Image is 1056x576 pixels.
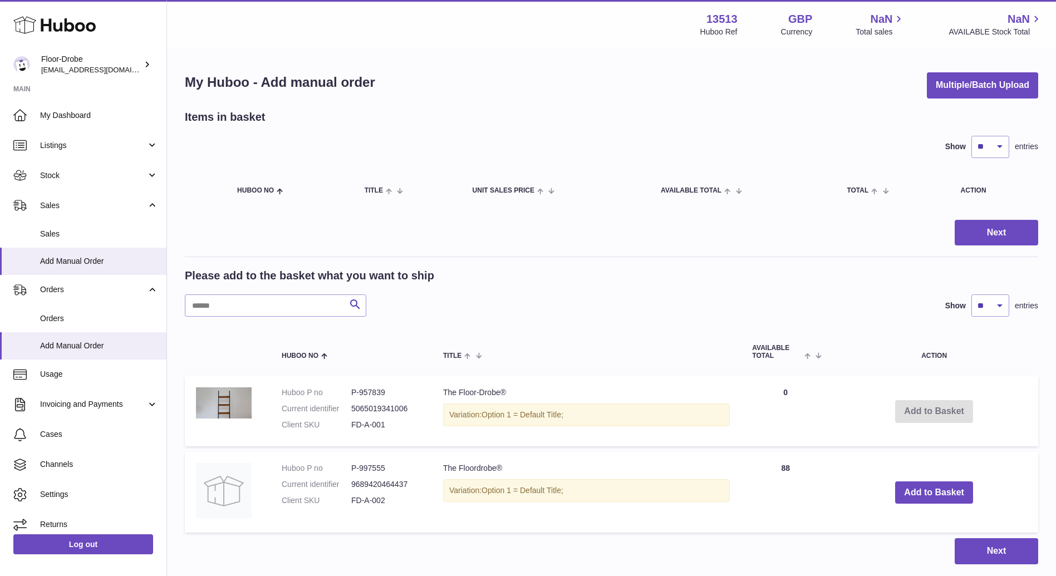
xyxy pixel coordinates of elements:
[282,387,351,398] dt: Huboo P no
[781,27,813,37] div: Currency
[443,403,730,426] div: Variation:
[40,140,146,151] span: Listings
[365,187,383,194] span: Title
[661,187,721,194] span: AVAILABLE Total
[482,486,563,495] span: Option 1 = Default Title;
[40,459,158,470] span: Channels
[41,65,164,74] span: [EMAIL_ADDRESS][DOMAIN_NAME]
[945,141,966,152] label: Show
[351,420,421,430] dd: FD-A-001
[40,489,158,500] span: Settings
[282,352,318,360] span: Huboo no
[351,463,421,474] dd: P-997555
[955,538,1038,564] button: Next
[1008,12,1030,27] span: NaN
[185,73,375,91] h1: My Huboo - Add manual order
[40,284,146,295] span: Orders
[40,170,146,181] span: Stock
[752,344,802,359] span: AVAILABLE Total
[40,200,146,211] span: Sales
[949,12,1043,37] a: NaN AVAILABLE Stock Total
[185,110,266,125] h2: Items in basket
[830,333,1038,370] th: Action
[13,534,153,554] a: Log out
[40,313,158,324] span: Orders
[1015,141,1038,152] span: entries
[700,27,738,37] div: Huboo Ref
[788,12,812,27] strong: GBP
[282,463,351,474] dt: Huboo P no
[13,56,30,73] img: jthurling@live.com
[351,479,421,490] dd: 9689420464437
[237,187,274,194] span: Huboo no
[741,452,830,533] td: 88
[741,376,830,447] td: 0
[40,369,158,380] span: Usage
[282,479,351,490] dt: Current identifier
[432,376,741,447] td: The Floor-Drobe®
[870,12,892,27] span: NaN
[473,187,534,194] span: Unit Sales Price
[1015,301,1038,311] span: entries
[40,256,158,267] span: Add Manual Order
[196,463,252,519] img: The Floordrobe®
[40,429,158,440] span: Cases
[955,220,1038,246] button: Next
[351,387,421,398] dd: P-957839
[351,495,421,506] dd: FD-A-002
[949,27,1043,37] span: AVAILABLE Stock Total
[443,479,730,502] div: Variation:
[482,410,563,419] span: Option 1 = Default Title;
[847,187,868,194] span: Total
[40,110,158,121] span: My Dashboard
[443,352,461,360] span: Title
[41,54,141,75] div: Floor-Drobe
[282,495,351,506] dt: Client SKU
[432,452,741,533] td: The Floordrobe®
[196,387,252,419] img: The Floor-Drobe®
[945,301,966,311] label: Show
[282,403,351,414] dt: Current identifier
[856,12,905,37] a: NaN Total sales
[40,399,146,410] span: Invoicing and Payments
[282,420,351,430] dt: Client SKU
[895,481,973,504] button: Add to Basket
[185,268,434,283] h2: Please add to the basket what you want to ship
[40,519,158,530] span: Returns
[40,229,158,239] span: Sales
[351,403,421,414] dd: 5065019341006
[706,12,738,27] strong: 13513
[961,187,1027,194] div: Action
[927,72,1038,99] button: Multiple/Batch Upload
[40,341,158,351] span: Add Manual Order
[856,27,905,37] span: Total sales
